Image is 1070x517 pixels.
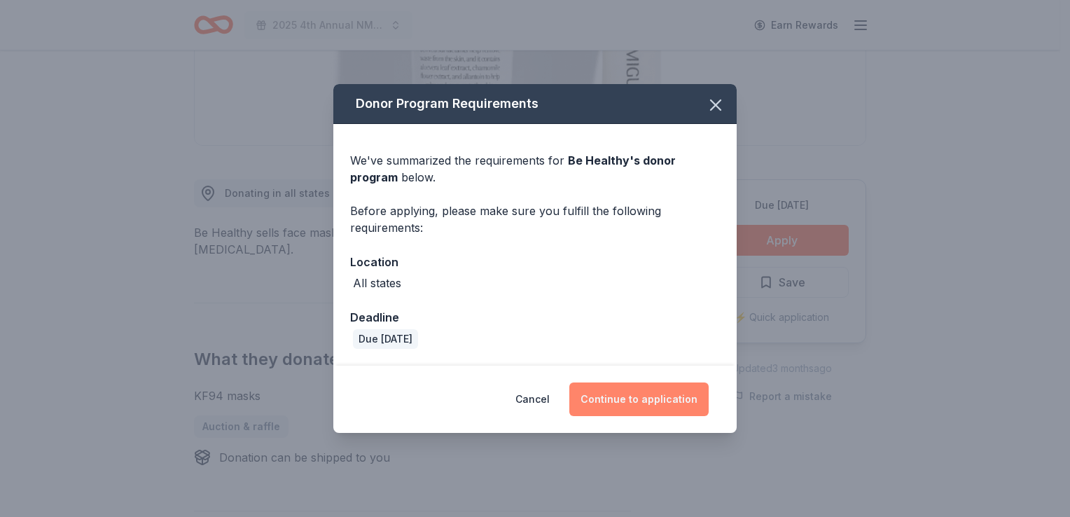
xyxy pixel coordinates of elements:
div: Deadline [350,308,720,326]
button: Continue to application [569,382,709,416]
div: All states [353,275,401,291]
div: Before applying, please make sure you fulfill the following requirements: [350,202,720,236]
div: Due [DATE] [353,329,418,349]
div: Donor Program Requirements [333,84,737,124]
div: Location [350,253,720,271]
div: We've summarized the requirements for below. [350,152,720,186]
button: Cancel [515,382,550,416]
